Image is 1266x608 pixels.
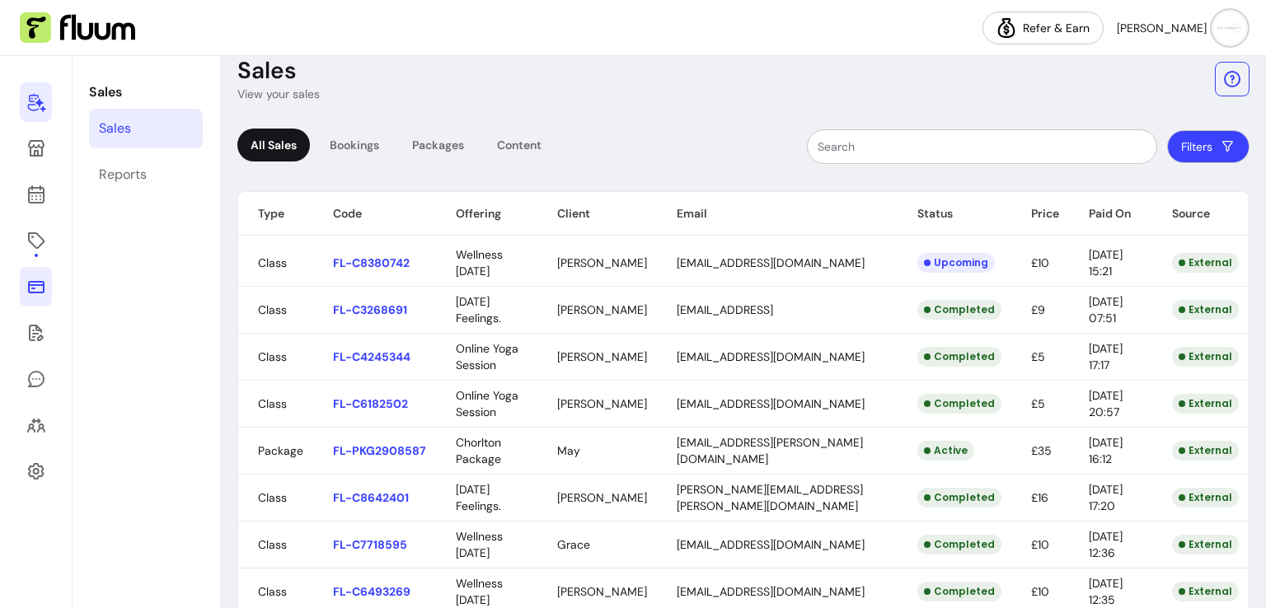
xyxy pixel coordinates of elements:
[456,294,501,325] span: [DATE] Feelings.
[557,537,590,552] span: Grace
[20,451,52,491] a: Settings
[89,109,203,148] a: Sales
[484,129,555,161] div: Content
[1172,300,1239,320] div: External
[1031,255,1049,270] span: £10
[20,175,52,214] a: Calendar
[1172,441,1239,461] div: External
[1117,12,1246,44] button: avatar[PERSON_NAME]
[456,576,503,607] span: Wellness [DATE]
[1089,482,1123,513] span: [DATE] 17:20
[1172,535,1239,554] div: External
[557,443,580,458] span: May
[1089,388,1123,419] span: [DATE] 20:57
[436,192,537,236] th: Offering
[333,348,426,365] p: FL-C4245344
[917,582,1001,601] div: Completed
[1069,192,1152,236] th: Paid On
[818,138,1146,155] input: Search
[20,405,52,445] a: Clients
[20,313,52,353] a: Forms
[258,302,287,317] span: Class
[982,12,1104,44] a: Refer & Earn
[20,359,52,399] a: My Messages
[1011,192,1069,236] th: Price
[917,441,974,461] div: Active
[917,300,1001,320] div: Completed
[557,490,647,505] span: [PERSON_NAME]
[557,349,647,364] span: [PERSON_NAME]
[89,82,203,102] p: Sales
[677,255,865,270] span: [EMAIL_ADDRESS][DOMAIN_NAME]
[20,221,52,260] a: Offerings
[99,119,131,138] div: Sales
[20,129,52,168] a: Storefront
[677,435,863,466] span: [EMAIL_ADDRESS][PERSON_NAME][DOMAIN_NAME]
[20,267,52,306] a: Sales
[316,129,392,161] div: Bookings
[917,253,995,273] div: Upcoming
[333,302,426,318] p: FL-C3268691
[1172,582,1239,601] div: External
[258,584,287,599] span: Class
[1152,192,1249,236] th: Source
[677,396,865,411] span: [EMAIL_ADDRESS][DOMAIN_NAME]
[677,584,865,599] span: [EMAIL_ADDRESS][DOMAIN_NAME]
[677,537,865,552] span: [EMAIL_ADDRESS][DOMAIN_NAME]
[258,537,287,552] span: Class
[657,192,898,236] th: Email
[1213,12,1246,44] img: avatar
[1089,435,1123,466] span: [DATE] 16:12
[238,192,313,236] th: Type
[1031,584,1049,599] span: £10
[333,395,426,412] p: FL-C6182502
[1172,394,1239,414] div: External
[258,490,287,505] span: Class
[1172,488,1239,507] div: External
[313,192,436,236] th: Code
[1031,396,1045,411] span: £5
[1031,537,1049,552] span: £10
[1089,294,1123,325] span: [DATE] 07:51
[20,82,52,122] a: Home
[557,396,647,411] span: [PERSON_NAME]
[1167,130,1250,163] button: Filters
[258,255,287,270] span: Class
[258,349,287,364] span: Class
[333,489,426,506] p: FL-C8642401
[333,442,426,459] p: FL-PKG2908587
[1031,443,1052,458] span: £35
[456,435,501,466] span: Chorlton Package
[333,255,426,271] p: FL-C8380742
[537,192,657,236] th: Client
[557,255,647,270] span: [PERSON_NAME]
[917,394,1001,414] div: Completed
[1089,576,1123,607] span: [DATE] 12:35
[557,584,647,599] span: [PERSON_NAME]
[1172,253,1239,273] div: External
[258,443,303,458] span: Package
[333,536,426,553] p: FL-C7718595
[456,529,503,560] span: Wellness [DATE]
[917,535,1001,554] div: Completed
[1031,349,1045,364] span: £5
[1172,347,1239,367] div: External
[20,12,135,44] img: Fluum Logo
[456,388,518,419] span: Online Yoga Session
[399,129,477,161] div: Packages
[557,302,647,317] span: [PERSON_NAME]
[258,396,287,411] span: Class
[1031,302,1045,317] span: £9
[456,247,503,278] span: Wellness [DATE]
[1031,490,1048,505] span: £16
[1089,529,1123,560] span: [DATE] 12:36
[89,155,203,194] a: Reports
[1117,20,1207,36] span: [PERSON_NAME]
[1089,341,1123,372] span: [DATE] 17:17
[333,583,426,600] p: FL-C6493269
[456,482,501,513] span: [DATE] Feelings.
[237,56,297,86] p: Sales
[99,165,147,185] div: Reports
[898,192,1011,236] th: Status
[1089,247,1123,278] span: [DATE] 15:21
